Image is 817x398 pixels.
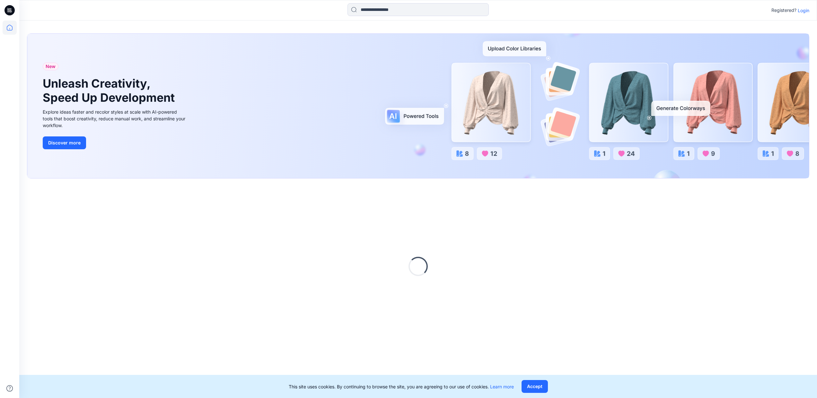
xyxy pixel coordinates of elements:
[798,7,809,14] p: Login
[43,136,86,149] button: Discover more
[43,77,178,104] h1: Unleash Creativity, Speed Up Development
[490,384,514,389] a: Learn more
[522,380,548,393] button: Accept
[771,6,796,14] p: Registered?
[46,63,56,70] span: New
[43,108,187,129] div: Explore ideas faster and recolor styles at scale with AI-powered tools that boost creativity, red...
[289,383,514,390] p: This site uses cookies. By continuing to browse the site, you are agreeing to our use of cookies.
[43,136,187,149] a: Discover more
